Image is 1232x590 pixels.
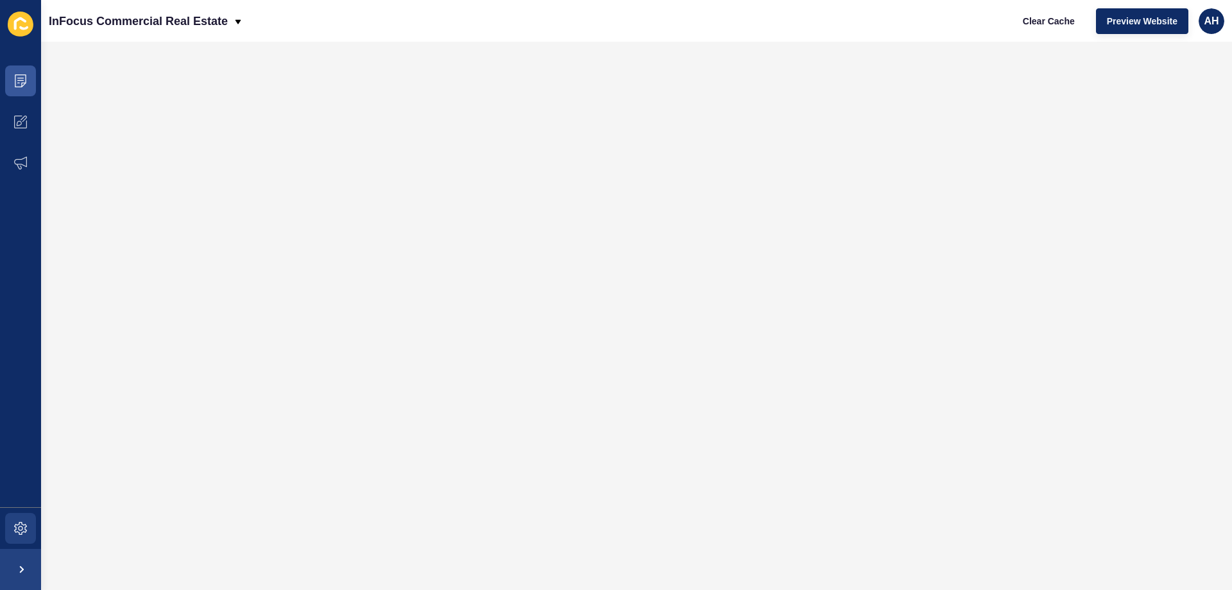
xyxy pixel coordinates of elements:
p: InFocus Commercial Real Estate [49,5,228,37]
span: Preview Website [1107,15,1177,28]
button: Clear Cache [1012,8,1086,34]
span: AH [1204,15,1219,28]
button: Preview Website [1096,8,1188,34]
span: Clear Cache [1023,15,1075,28]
